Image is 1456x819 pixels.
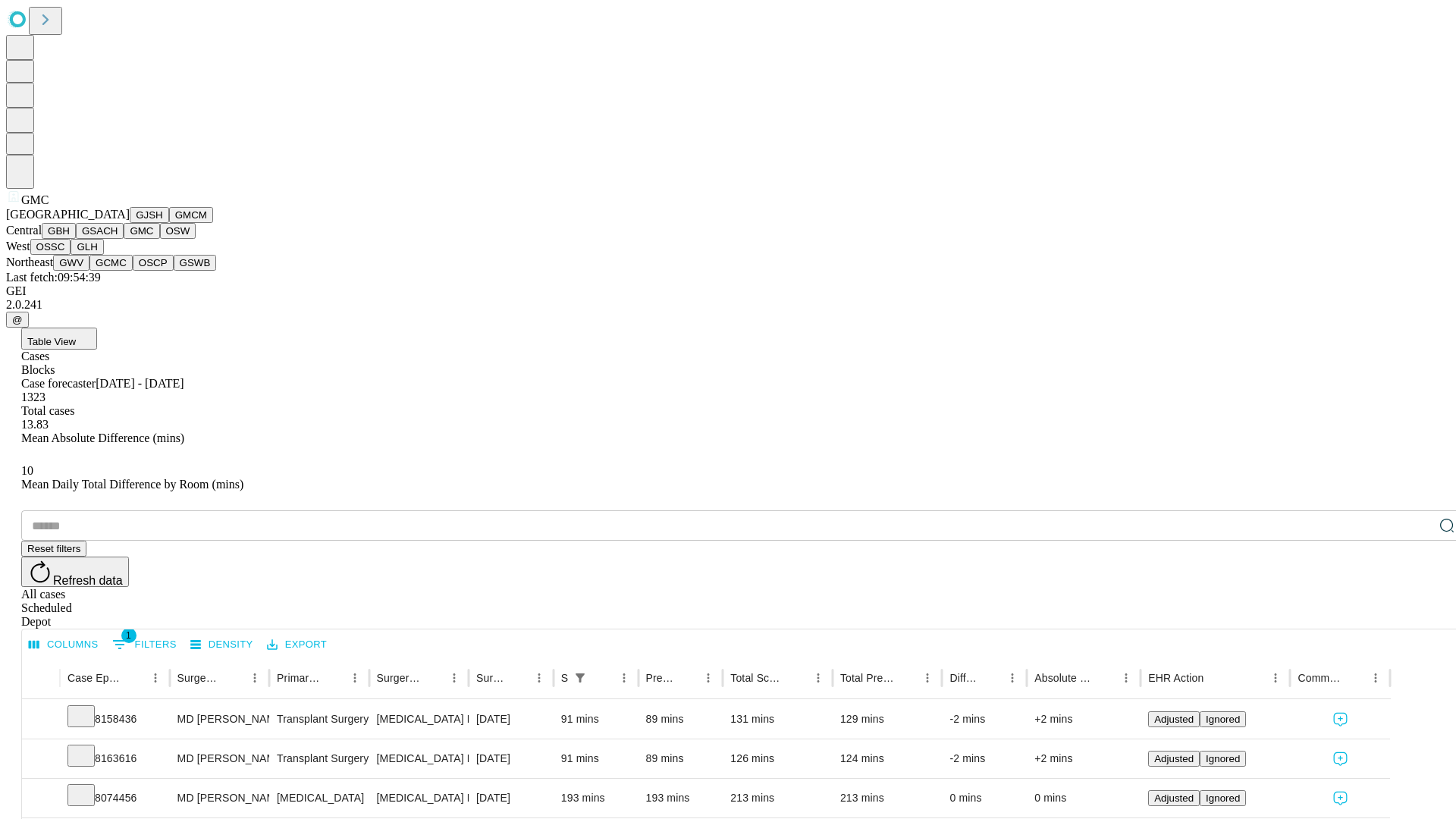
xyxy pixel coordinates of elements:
[949,672,979,684] div: Difference
[30,239,71,255] button: OSSC
[21,377,96,390] span: Case forecaster
[1298,672,1341,684] div: Comments
[21,464,33,477] span: 10
[145,667,166,689] button: Menu
[529,667,550,689] button: Menu
[1344,667,1365,689] button: Sort
[6,224,42,237] span: Central
[12,314,23,325] span: @
[67,700,162,739] div: 8158436
[323,667,344,689] button: Sort
[917,667,938,689] button: Menu
[808,667,829,689] button: Menu
[6,312,29,328] button: @
[67,672,122,684] div: Case Epic Id
[124,667,145,689] button: Sort
[1200,751,1246,767] button: Ignored
[676,667,698,689] button: Sort
[1094,667,1116,689] button: Sort
[21,404,74,417] span: Total cases
[949,779,1019,817] div: 0 mins
[177,672,221,684] div: Surgeon Name
[507,667,529,689] button: Sort
[561,739,631,778] div: 91 mins
[377,779,461,817] div: [MEDICAL_DATA] ESOPHAGOGASTRIC FUNDOPLASTY [PERSON_NAME]
[1034,672,1093,684] div: Absolute Difference
[1154,792,1194,804] span: Adjusted
[21,557,129,587] button: Refresh data
[698,667,719,689] button: Menu
[6,271,101,284] span: Last fetch: 09:54:39
[6,240,30,253] span: West
[177,779,262,817] div: MD [PERSON_NAME] [PERSON_NAME] Md
[130,207,169,223] button: GJSH
[1148,711,1200,727] button: Adjusted
[1206,714,1240,725] span: Ignored
[177,739,262,778] div: MD [PERSON_NAME]
[730,672,785,684] div: Total Scheduled Duration
[840,700,935,739] div: 129 mins
[786,667,808,689] button: Sort
[1116,667,1137,689] button: Menu
[561,672,568,684] div: Scheduled In Room Duration
[570,667,591,689] button: Show filters
[21,541,86,557] button: Reset filters
[949,739,1019,778] div: -2 mins
[223,667,244,689] button: Sort
[422,667,444,689] button: Sort
[646,672,676,684] div: Predicted In Room Duration
[1148,790,1200,806] button: Adjusted
[277,700,361,739] div: Transplant Surgery
[124,223,159,239] button: GMC
[377,739,461,778] div: [MEDICAL_DATA] REVISION [MEDICAL_DATA] CANNULA OR [MEDICAL_DATA]
[67,779,162,817] div: 8074456
[30,707,52,733] button: Expand
[730,739,825,778] div: 126 mins
[1206,753,1240,764] span: Ignored
[1148,751,1200,767] button: Adjusted
[169,207,213,223] button: GMCM
[1154,714,1194,725] span: Adjusted
[96,377,184,390] span: [DATE] - [DATE]
[21,418,49,431] span: 13.83
[646,739,716,778] div: 89 mins
[174,255,217,271] button: GSWB
[840,779,935,817] div: 213 mins
[277,739,361,778] div: Transplant Surgery
[1200,711,1246,727] button: Ignored
[730,700,825,739] div: 131 mins
[27,336,76,347] span: Table View
[476,739,546,778] div: [DATE]
[1034,779,1133,817] div: 0 mins
[42,223,76,239] button: GBH
[570,667,591,689] div: 1 active filter
[277,779,361,817] div: [MEDICAL_DATA]
[1205,667,1226,689] button: Sort
[1002,667,1023,689] button: Menu
[377,672,421,684] div: Surgery Name
[21,328,97,350] button: Table View
[476,700,546,739] div: [DATE]
[1265,667,1286,689] button: Menu
[1365,667,1386,689] button: Menu
[476,672,506,684] div: Surgery Date
[71,239,103,255] button: GLH
[896,667,917,689] button: Sort
[6,284,1450,298] div: GEI
[30,786,52,812] button: Expand
[613,667,635,689] button: Menu
[840,672,895,684] div: Total Predicted Duration
[1200,790,1246,806] button: Ignored
[981,667,1002,689] button: Sort
[476,779,546,817] div: [DATE]
[840,739,935,778] div: 124 mins
[1034,739,1133,778] div: +2 mins
[646,700,716,739] div: 89 mins
[30,746,52,773] button: Expand
[263,633,331,657] button: Export
[76,223,124,239] button: GSACH
[187,633,257,657] button: Density
[1148,672,1203,684] div: EHR Action
[6,256,53,268] span: Northeast
[377,700,461,739] div: [MEDICAL_DATA] REVISION [MEDICAL_DATA] CANNULA OR [MEDICAL_DATA]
